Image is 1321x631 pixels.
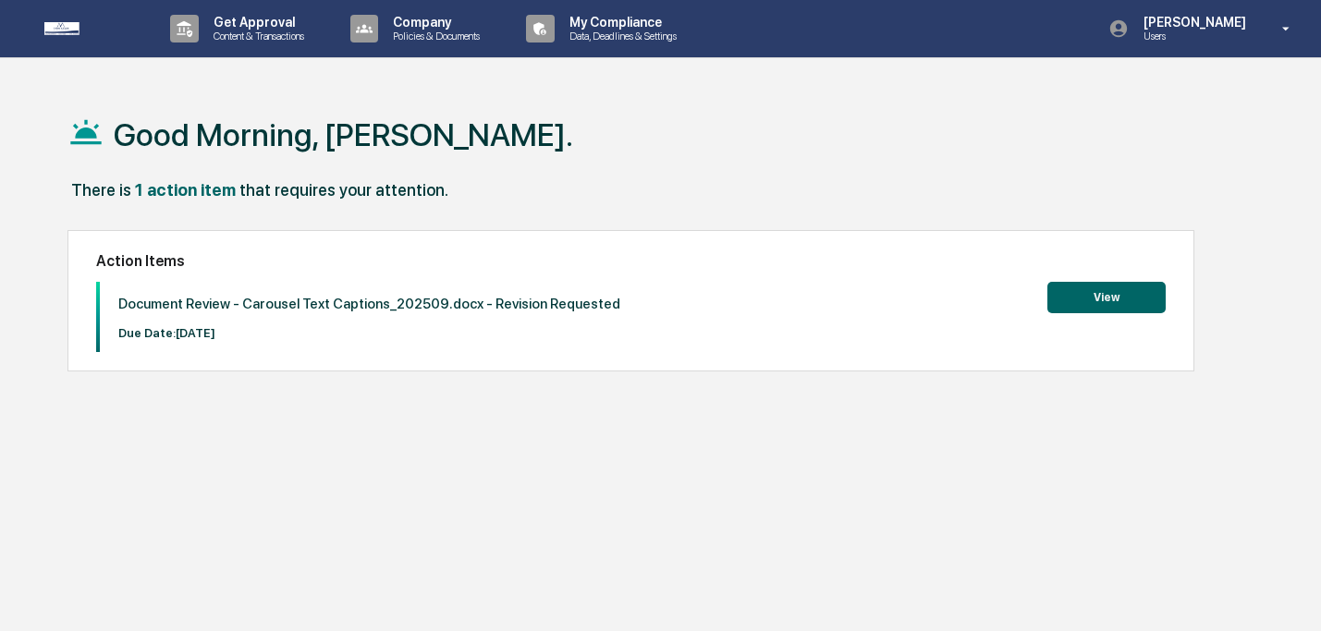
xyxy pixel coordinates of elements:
div: There is [71,180,131,200]
p: Due Date: [DATE] [118,326,620,340]
button: View [1047,282,1166,313]
p: Users [1129,30,1255,42]
p: My Compliance [555,15,686,30]
h2: Action Items [96,252,1166,270]
p: [PERSON_NAME] [1129,15,1255,30]
div: that requires your attention. [239,180,448,200]
p: Company [378,15,489,30]
p: Policies & Documents [378,30,489,42]
p: Content & Transactions [199,30,313,42]
p: Get Approval [199,15,313,30]
h1: Good Morning, [PERSON_NAME]. [114,116,573,153]
p: Document Review - Carousel Text Captions_202509.docx - Revision Requested [118,296,620,312]
a: View [1047,287,1166,305]
img: logo [44,22,133,35]
div: 1 action item [135,180,236,200]
p: Data, Deadlines & Settings [555,30,686,42]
